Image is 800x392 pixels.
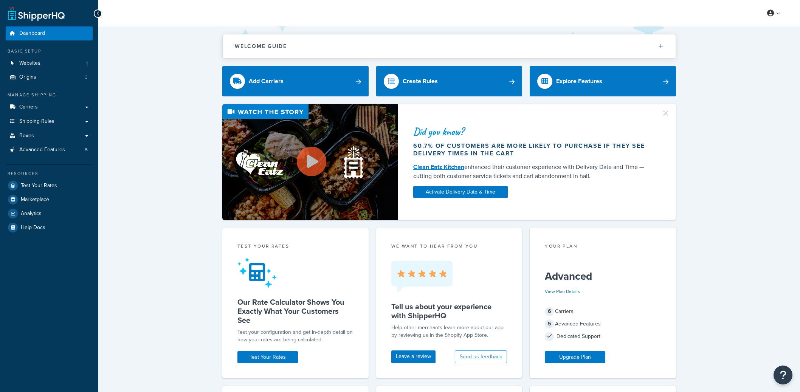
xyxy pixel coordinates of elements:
[21,197,49,203] span: Marketplace
[6,56,93,70] li: Websites
[545,270,661,282] h5: Advanced
[6,143,93,157] li: Advanced Features
[6,100,93,114] a: Carriers
[6,92,93,98] div: Manage Shipping
[223,34,676,58] button: Welcome Guide
[391,243,507,249] p: we want to hear from you
[545,331,661,342] div: Dedicated Support
[391,350,436,363] a: Leave a review
[222,104,398,220] img: Video thumbnail
[6,129,93,143] a: Boxes
[249,76,284,87] div: Add Carriers
[376,66,522,96] a: Create Rules
[545,288,580,295] a: View Plan Details
[6,170,93,177] div: Resources
[6,56,93,70] a: Websites1
[19,104,38,110] span: Carriers
[530,66,676,96] a: Explore Features
[403,76,438,87] div: Create Rules
[19,133,34,139] span: Boxes
[413,186,508,198] a: Activate Delivery Date & Time
[413,126,652,137] div: Did you know?
[237,351,298,363] a: Test Your Rates
[85,74,88,81] span: 3
[21,211,42,217] span: Analytics
[6,48,93,54] div: Basic Setup
[6,26,93,40] a: Dashboard
[21,183,57,189] span: Test Your Rates
[19,30,45,37] span: Dashboard
[6,70,93,84] a: Origins3
[85,147,88,153] span: 5
[545,306,661,317] div: Carriers
[545,351,605,363] a: Upgrade Plan
[6,221,93,234] a: Help Docs
[237,328,353,344] div: Test your configuration and get in-depth detail on how your rates are being calculated.
[6,115,93,129] a: Shipping Rules
[235,43,287,49] h2: Welcome Guide
[413,163,464,171] a: Clean Eatz Kitchen
[237,243,353,251] div: Test your rates
[86,60,88,67] span: 1
[222,66,369,96] a: Add Carriers
[19,60,40,67] span: Websites
[556,76,602,87] div: Explore Features
[21,225,45,231] span: Help Docs
[413,163,652,181] div: enhanced their customer experience with Delivery Date and Time — cutting both customer service ti...
[237,297,353,325] h5: Our Rate Calculator Shows You Exactly What Your Customers See
[413,142,652,157] div: 60.7% of customers are more likely to purchase if they see delivery times in the cart
[391,324,507,339] p: Help other merchants learn more about our app by reviewing us in the Shopify App Store.
[6,70,93,84] li: Origins
[545,243,661,251] div: Your Plan
[545,307,554,316] span: 6
[545,319,554,328] span: 5
[6,207,93,220] a: Analytics
[455,350,507,363] button: Send us feedback
[6,193,93,206] a: Marketplace
[545,319,661,329] div: Advanced Features
[19,147,65,153] span: Advanced Features
[19,74,36,81] span: Origins
[19,118,54,125] span: Shipping Rules
[6,179,93,192] a: Test Your Rates
[391,302,507,320] h5: Tell us about your experience with ShipperHQ
[6,143,93,157] a: Advanced Features5
[774,366,792,384] button: Open Resource Center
